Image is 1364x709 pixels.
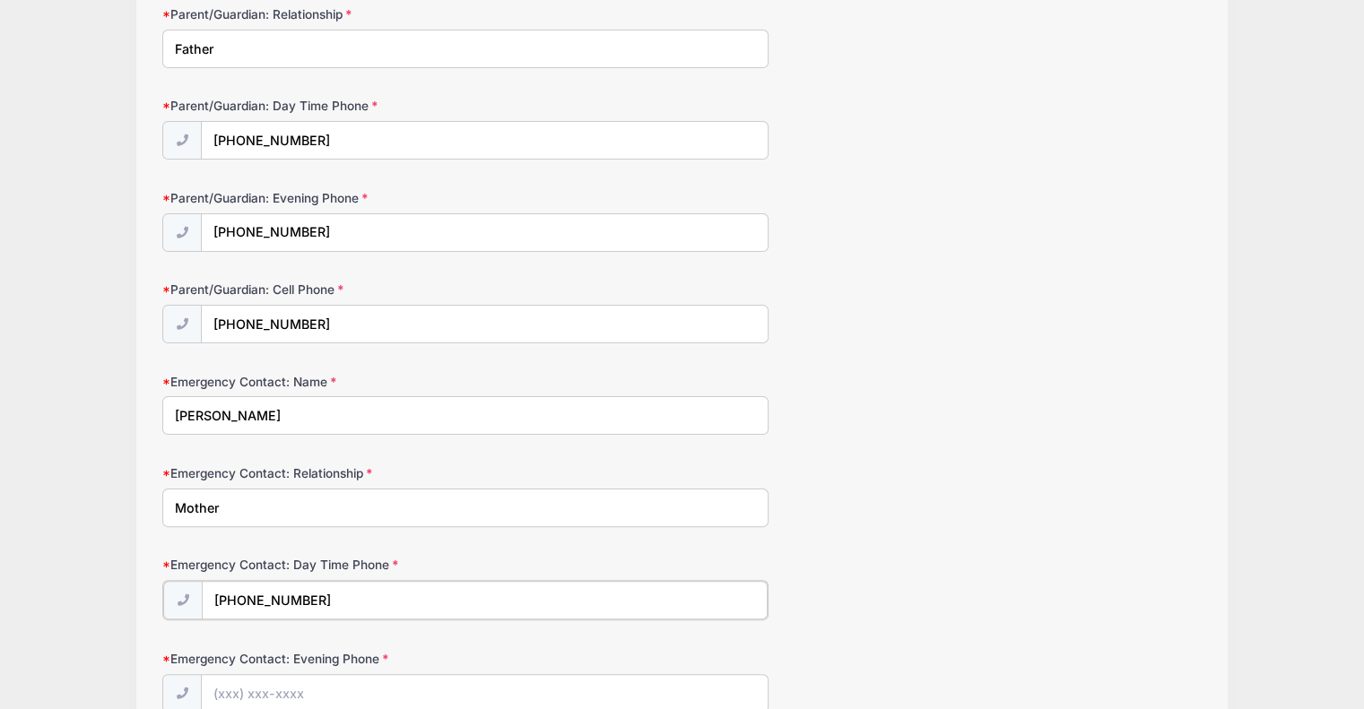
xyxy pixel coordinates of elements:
label: Parent/Guardian: Evening Phone [162,189,508,207]
label: Parent/Guardian: Relationship [162,5,508,23]
label: Parent/Guardian: Cell Phone [162,281,508,298]
label: Emergency Contact: Relationship [162,464,508,482]
input: (xxx) xxx-xxxx [202,581,768,619]
label: Emergency Contact: Day Time Phone [162,556,508,574]
input: (xxx) xxx-xxxx [201,213,769,252]
input: (xxx) xxx-xxxx [201,305,769,343]
label: Emergency Contact: Name [162,373,508,391]
label: Parent/Guardian: Day Time Phone [162,97,508,115]
input: (xxx) xxx-xxxx [201,121,769,160]
label: Emergency Contact: Evening Phone [162,650,508,668]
